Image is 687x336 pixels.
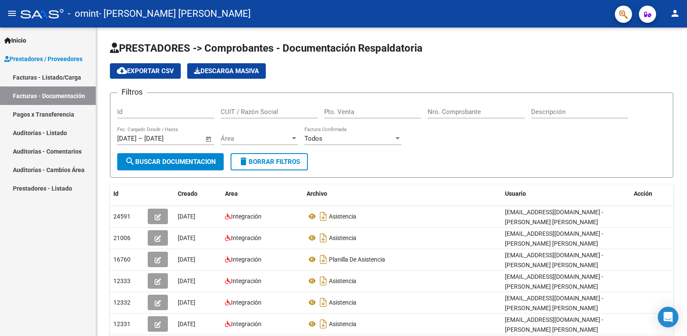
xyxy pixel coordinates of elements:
mat-icon: menu [7,8,17,18]
span: [DATE] [178,277,195,284]
span: Acción [634,190,652,197]
app-download-masive: Descarga masiva de comprobantes (adjuntos) [187,63,266,79]
span: Id [113,190,119,197]
span: Integración [231,234,261,241]
span: Asistencia [329,321,356,327]
input: Fecha inicio [117,135,137,142]
span: [DATE] [178,299,195,306]
span: – [138,135,143,142]
mat-icon: search [125,156,135,166]
i: Descargar documento [318,210,329,223]
span: Asistencia [329,213,356,220]
span: Integración [231,256,261,263]
span: Borrar Filtros [238,158,300,166]
span: Archivo [307,190,327,197]
span: [EMAIL_ADDRESS][DOMAIN_NAME] - [PERSON_NAME] [PERSON_NAME] [505,209,603,225]
button: Descarga Masiva [187,63,266,79]
div: Open Intercom Messenger [658,307,678,327]
span: Todos [304,135,322,142]
datatable-header-cell: Id [110,185,144,203]
span: Descarga Masiva [194,67,259,75]
span: 24591 [113,213,131,220]
span: Asistencia [329,299,356,306]
span: Inicio [4,36,26,45]
i: Descargar documento [318,317,329,331]
datatable-header-cell: Creado [174,185,222,203]
span: [DATE] [178,234,195,241]
span: [DATE] [178,321,195,327]
span: Buscar Documentacion [125,158,216,166]
span: Asistencia [329,234,356,241]
span: Integración [231,321,261,327]
button: Buscar Documentacion [117,153,224,170]
span: [EMAIL_ADDRESS][DOMAIN_NAME] - [PERSON_NAME] [PERSON_NAME] [505,316,603,333]
datatable-header-cell: Acción [630,185,673,203]
span: Integración [231,299,261,306]
span: 12332 [113,299,131,306]
span: Integración [231,277,261,284]
span: Asistencia [329,277,356,284]
span: - omint [68,4,99,23]
span: [EMAIL_ADDRESS][DOMAIN_NAME] - [PERSON_NAME] [PERSON_NAME] [505,273,603,290]
i: Descargar documento [318,274,329,288]
button: Borrar Filtros [231,153,308,170]
i: Descargar documento [318,253,329,266]
span: Prestadores / Proveedores [4,54,82,64]
span: PRESTADORES -> Comprobantes - Documentación Respaldatoria [110,42,423,54]
h3: Filtros [117,86,147,98]
span: Área [221,135,290,142]
datatable-header-cell: Archivo [303,185,502,203]
span: - [PERSON_NAME] [PERSON_NAME] [99,4,251,23]
input: Fecha fin [144,135,186,142]
mat-icon: cloud_download [117,65,127,76]
span: Exportar CSV [117,67,174,75]
span: [DATE] [178,213,195,220]
button: Exportar CSV [110,63,181,79]
span: 16760 [113,256,131,263]
span: 12331 [113,321,131,327]
span: [EMAIL_ADDRESS][DOMAIN_NAME] - [PERSON_NAME] [PERSON_NAME] [505,252,603,268]
i: Descargar documento [318,296,329,309]
span: Integración [231,213,261,220]
span: 12333 [113,277,131,284]
span: Area [225,190,238,197]
span: Usuario [505,190,526,197]
span: [DATE] [178,256,195,263]
i: Descargar documento [318,231,329,245]
span: [EMAIL_ADDRESS][DOMAIN_NAME] - [PERSON_NAME] [PERSON_NAME] [505,230,603,247]
datatable-header-cell: Area [222,185,303,203]
span: Creado [178,190,198,197]
span: 21006 [113,234,131,241]
mat-icon: delete [238,156,249,166]
span: [EMAIL_ADDRESS][DOMAIN_NAME] - [PERSON_NAME] [PERSON_NAME] [505,295,603,311]
mat-icon: person [670,8,680,18]
button: Open calendar [204,134,214,144]
datatable-header-cell: Usuario [502,185,630,203]
span: Planilla De Asistencia [329,256,385,263]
